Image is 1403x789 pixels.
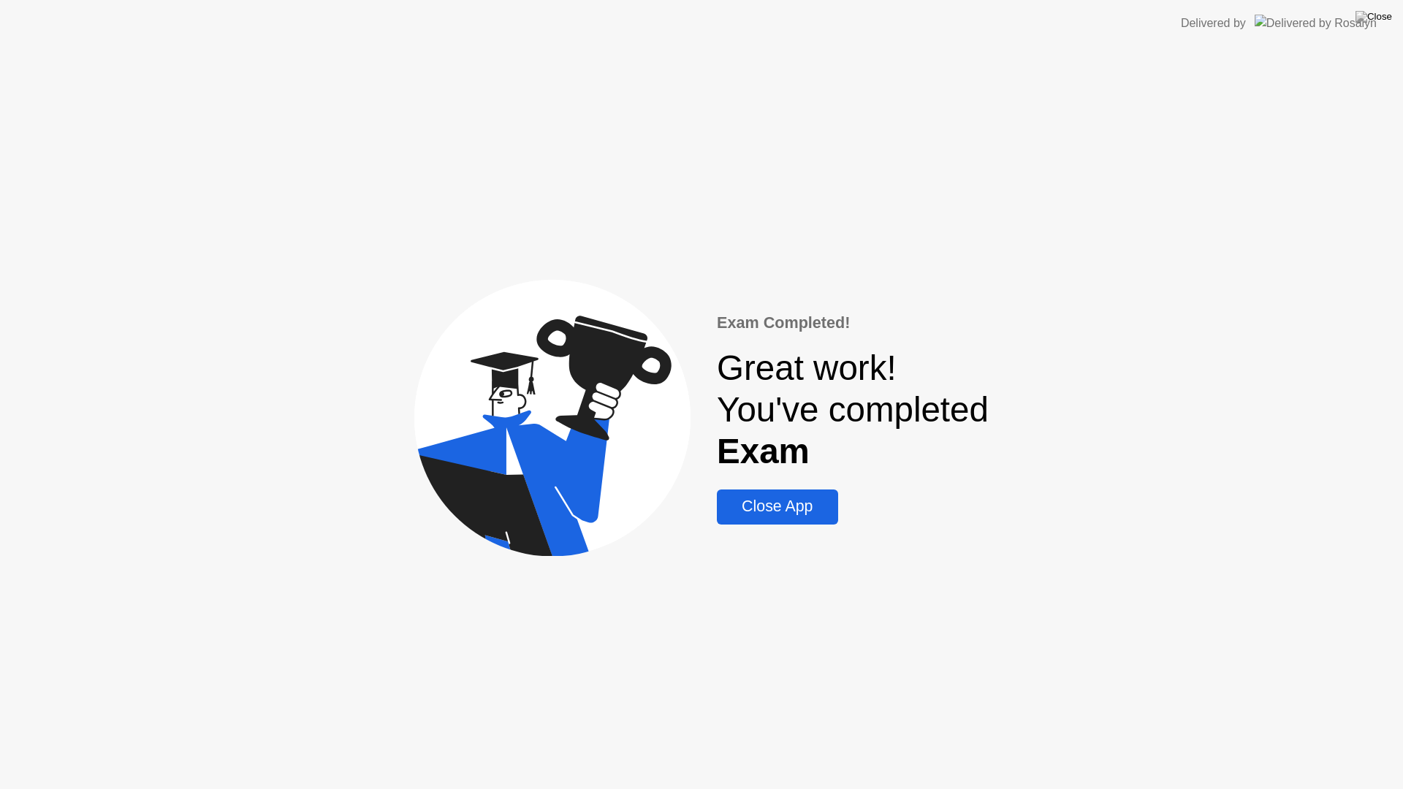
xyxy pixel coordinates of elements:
div: Close App [721,498,833,516]
div: Exam Completed! [717,311,989,335]
b: Exam [717,432,810,470]
div: Delivered by [1181,15,1246,32]
img: Delivered by Rosalyn [1255,15,1377,31]
div: Great work! You've completed [717,347,989,472]
button: Close App [717,489,837,525]
img: Close [1356,11,1392,23]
